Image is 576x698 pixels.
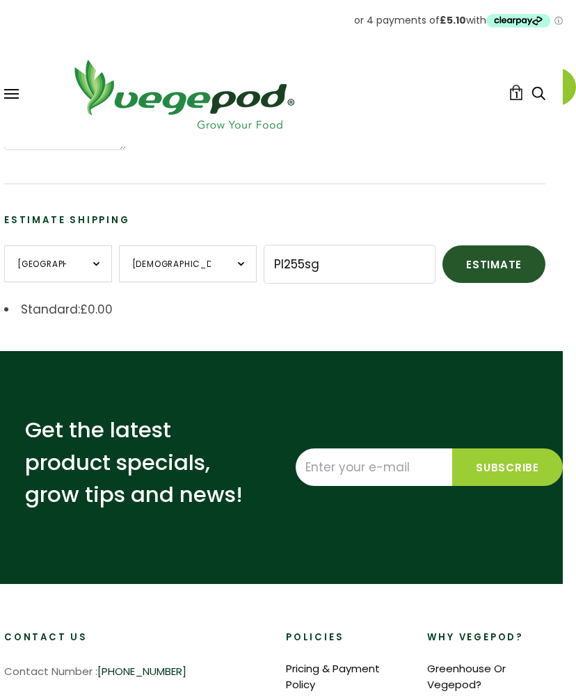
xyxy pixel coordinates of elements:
img: Vegepod [62,56,305,133]
a: Greenhouse Or Vegepod? [427,661,506,692]
button: Estimate [442,245,545,283]
h2: Policies [286,631,405,644]
input: Zip Code [264,245,435,284]
h3: Estimate Shipping [4,213,545,227]
select: Country [4,245,112,282]
h2: Contact Us [4,631,264,644]
input: Subscribe [452,448,563,486]
input: Enter your e-mail [296,448,452,486]
a: [PHONE_NUMBER] [97,664,186,679]
span: 1 [515,88,518,102]
li: Standard: [4,301,545,319]
a: Search [531,87,545,102]
a: Pricing & Payment Policy [286,661,380,692]
a: 1 [509,85,524,100]
h2: Why Vegepod? [427,631,546,644]
p: Get the latest product specials, grow tips and news! [25,414,254,511]
select: Province [119,245,257,282]
span: £0.00 [80,301,113,318]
